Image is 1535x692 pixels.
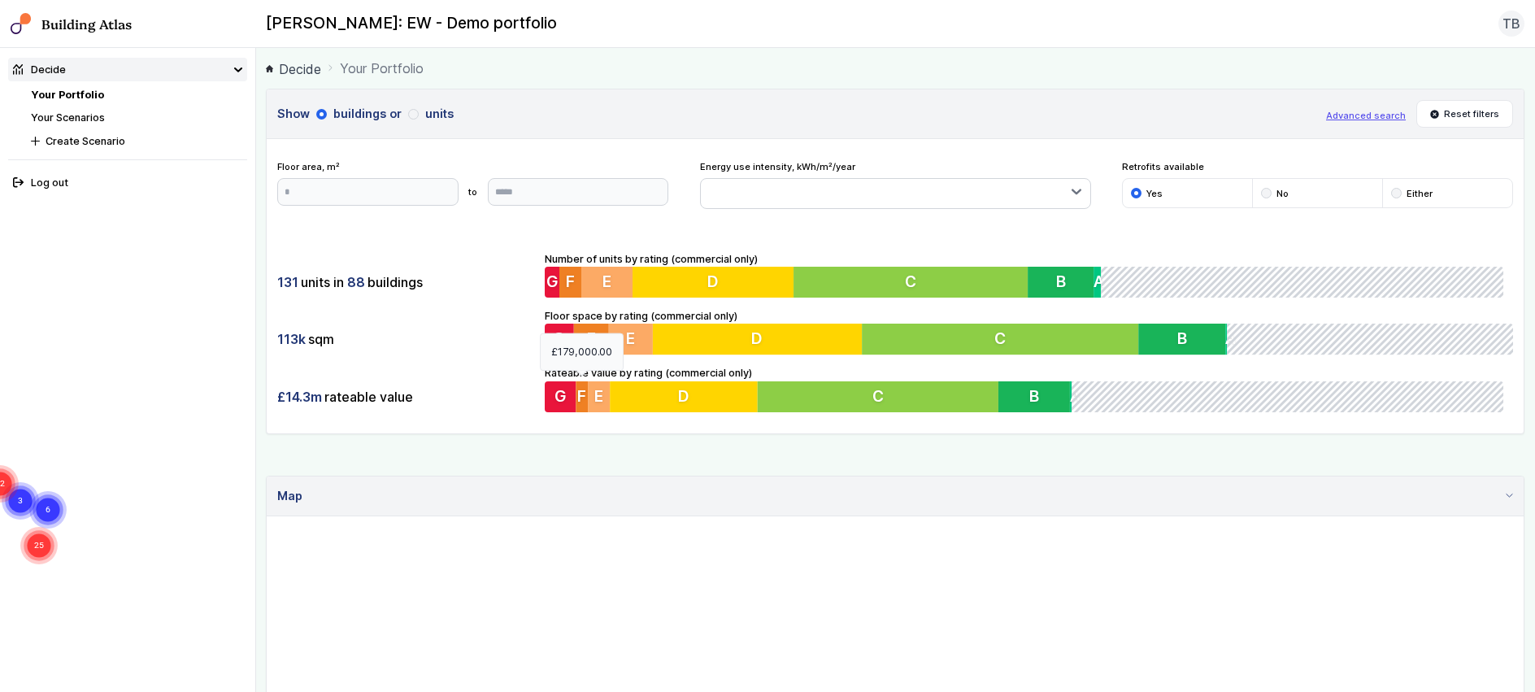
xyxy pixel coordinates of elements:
[545,381,576,412] button: G
[26,129,247,153] button: Create Scenario
[1099,267,1107,298] button: A
[277,330,306,348] span: 113k
[752,329,763,349] span: D
[1061,272,1071,291] span: B
[566,272,575,291] span: F
[340,59,424,78] span: Your Portfolio
[1502,14,1520,33] span: TB
[277,105,1315,123] h3: Show
[8,58,247,81] summary: Decide
[277,381,534,412] div: rateable value
[1498,11,1524,37] button: TB
[1099,272,1110,291] span: A
[576,381,589,412] button: F
[1226,324,1228,355] button: A
[759,381,1002,412] button: C
[633,267,796,298] button: D
[609,324,653,355] button: E
[267,477,1524,516] summary: Map
[559,267,581,298] button: F
[1138,324,1225,355] button: B
[31,89,104,101] a: Your Portfolio
[1326,109,1406,122] button: Advanced search
[653,324,862,355] button: D
[1034,386,1044,406] span: B
[611,381,759,412] button: D
[1226,329,1237,349] span: A
[545,267,559,298] button: G
[876,386,887,406] span: C
[266,13,557,34] h2: [PERSON_NAME]: EW - Demo portfolio
[589,381,611,412] button: E
[1122,160,1513,173] span: Retrofits available
[994,329,1006,349] span: C
[546,272,559,291] span: G
[909,272,920,291] span: C
[277,273,298,291] span: 131
[862,324,1138,355] button: C
[578,386,587,406] span: F
[709,272,720,291] span: D
[277,388,322,406] span: £14.3m
[31,111,105,124] a: Your Scenarios
[700,160,1091,210] div: Energy use intensity, kWh/m²/year
[11,13,32,34] img: main-0bbd2752.svg
[8,171,247,194] button: Log out
[277,324,534,355] div: sqm
[545,308,1513,355] div: Floor space by rating (commercial only)
[595,386,604,406] span: E
[277,178,668,206] form: to
[277,160,668,206] div: Floor area, m²
[277,267,534,298] div: units in buildings
[574,324,609,355] button: F
[1033,267,1099,298] button: B
[1003,381,1076,412] button: B
[545,251,1513,298] div: Number of units by rating (commercial only)
[587,329,596,349] span: F
[603,272,612,291] span: E
[347,273,365,291] span: 88
[553,329,565,349] span: G
[554,386,567,406] span: G
[266,59,321,79] a: Decide
[796,267,1033,298] button: C
[1416,100,1514,128] button: Reset filters
[582,267,634,298] button: E
[545,365,1513,412] div: Rateable value by rating (commercial only)
[680,386,691,406] span: D
[1076,386,1086,406] span: A
[545,324,574,355] button: G
[1177,329,1187,349] span: B
[13,62,66,77] div: Decide
[626,329,635,349] span: E
[1076,381,1077,412] button: A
